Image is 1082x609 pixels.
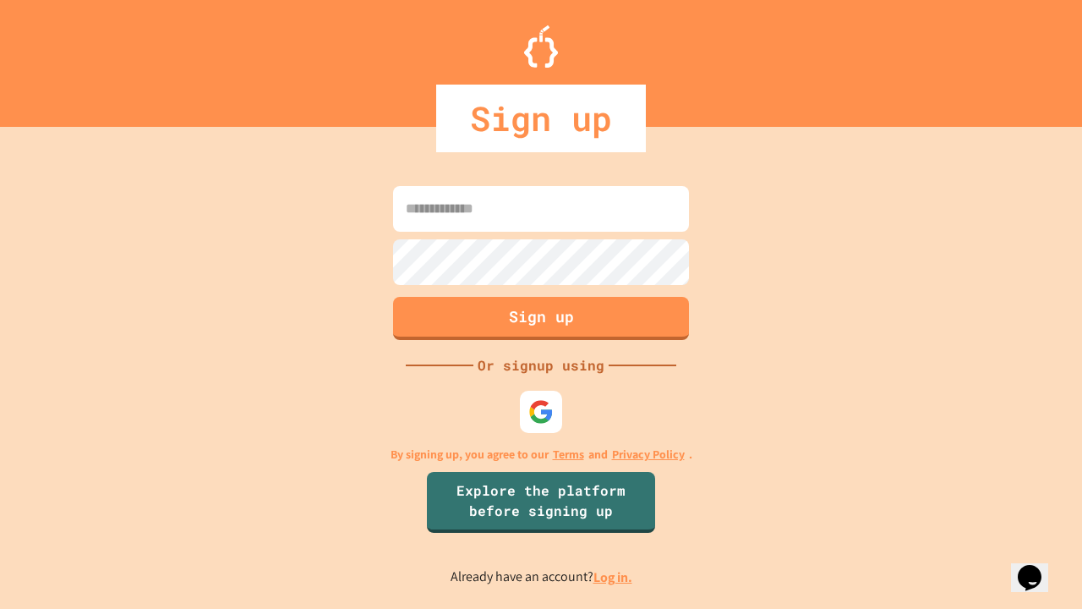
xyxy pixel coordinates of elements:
[553,446,584,464] a: Terms
[1011,541,1065,592] iframe: chat widget
[593,568,632,586] a: Log in.
[612,446,685,464] a: Privacy Policy
[393,297,689,340] button: Sign up
[524,25,558,68] img: Logo.svg
[391,446,692,464] p: By signing up, you agree to our and .
[436,85,646,152] div: Sign up
[942,468,1065,540] iframe: chat widget
[528,399,554,425] img: google-icon.svg
[451,567,632,588] p: Already have an account?
[473,355,609,376] div: Or signup using
[427,472,655,533] a: Explore the platform before signing up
